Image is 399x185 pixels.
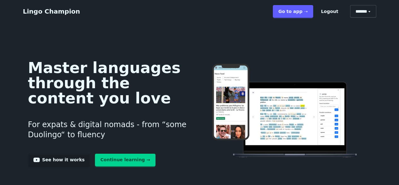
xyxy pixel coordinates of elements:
[316,5,344,18] button: Logout
[200,64,371,158] img: Learn languages online
[95,154,155,166] a: Continue learning →
[28,60,190,106] h1: Master languages through the content you love
[28,154,90,166] a: See how it works
[273,5,313,18] a: Go to app ➝
[23,8,80,15] a: Lingo Champion
[28,112,190,147] h3: For expats & digital nomads - from “some Duolingo“ to fluency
